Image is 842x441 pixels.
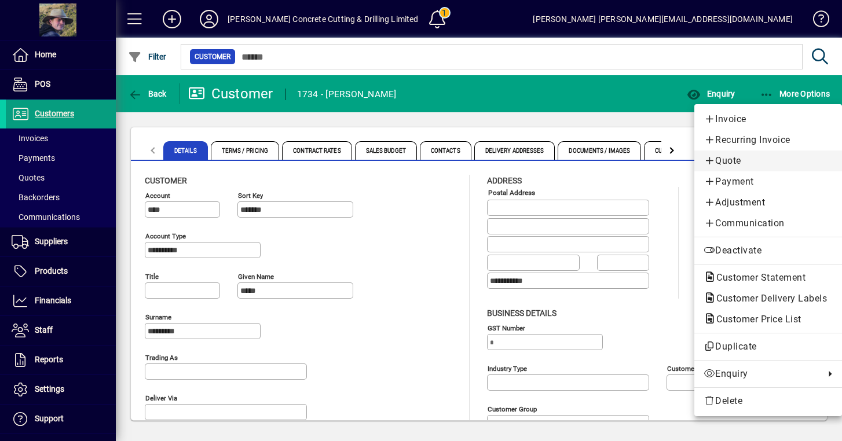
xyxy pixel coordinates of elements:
span: Adjustment [704,196,833,210]
span: Customer Statement [704,272,811,283]
span: Invoice [704,112,833,126]
span: Communication [704,216,833,230]
span: Customer Delivery Labels [704,293,833,304]
span: Delete [704,394,833,408]
span: Payment [704,175,833,189]
span: Customer Price List [704,314,807,325]
button: Deactivate customer [694,240,842,261]
span: Duplicate [704,340,833,354]
span: Enquiry [704,367,819,381]
span: Recurring Invoice [704,133,833,147]
span: Deactivate [704,244,833,258]
span: Quote [704,154,833,168]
